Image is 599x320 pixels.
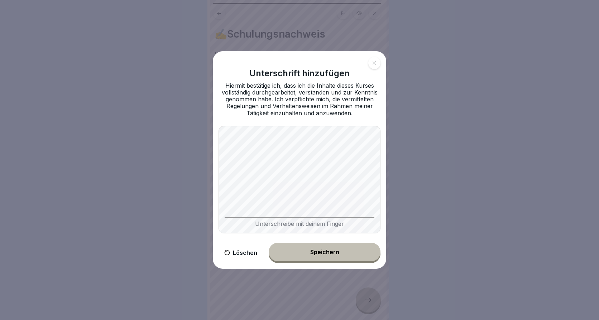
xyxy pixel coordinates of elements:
[219,243,263,263] button: Löschen
[269,243,380,261] button: Speichern
[249,68,350,79] h1: Unterschrift hinzufügen
[310,249,339,255] div: Speichern
[219,82,380,117] div: Hiermit bestätige ich, dass ich die Inhalte dieses Kurses vollständig durchgearbeitet, verstanden...
[225,217,374,227] div: Unterschreibe mit deinem Finger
